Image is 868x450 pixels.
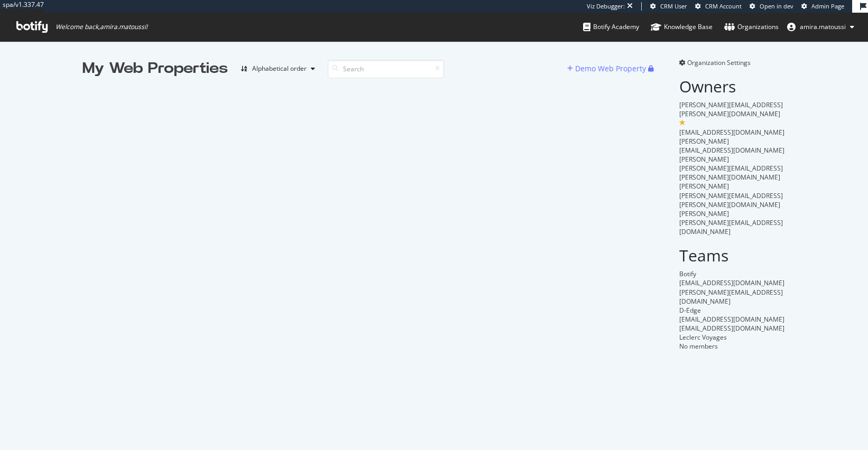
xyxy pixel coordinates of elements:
[679,218,783,236] span: [PERSON_NAME][EMAIL_ADDRESS][DOMAIN_NAME]
[779,18,863,35] button: amira.matoussi
[679,100,783,118] span: [PERSON_NAME][EMAIL_ADDRESS][PERSON_NAME][DOMAIN_NAME]
[801,2,844,11] a: Admin Page
[679,146,784,164] span: [EMAIL_ADDRESS][DOMAIN_NAME][PERSON_NAME]
[679,269,786,278] div: Botify
[679,333,786,342] div: Leclerc Voyages
[679,164,783,191] span: [PERSON_NAME][EMAIL_ADDRESS][PERSON_NAME][DOMAIN_NAME][PERSON_NAME]
[724,13,779,41] a: Organizations
[679,342,786,351] div: No members
[56,23,147,31] span: Welcome back, amira.matoussi !
[583,13,639,41] a: Botify Academy
[679,191,783,218] span: [PERSON_NAME][EMAIL_ADDRESS][PERSON_NAME][DOMAIN_NAME][PERSON_NAME]
[583,22,639,32] div: Botify Academy
[750,2,793,11] a: Open in dev
[724,22,779,32] div: Organizations
[567,60,648,77] button: Demo Web Property
[679,315,784,324] span: [EMAIL_ADDRESS][DOMAIN_NAME]
[800,22,846,31] span: amira.matoussi
[687,58,751,67] span: Organization Settings
[328,60,444,78] input: Search
[679,247,786,264] h2: Teams
[651,22,713,32] div: Knowledge Base
[660,2,687,10] span: CRM User
[679,78,786,95] h2: Owners
[760,2,793,10] span: Open in dev
[82,58,228,79] div: My Web Properties
[651,13,713,41] a: Knowledge Base
[679,306,786,315] div: D-Edge
[236,60,319,77] button: Alphabetical order
[575,63,646,74] div: Demo Web Property
[679,278,784,287] span: [EMAIL_ADDRESS][DOMAIN_NAME]
[650,2,687,11] a: CRM User
[679,324,784,333] span: [EMAIL_ADDRESS][DOMAIN_NAME]
[811,2,844,10] span: Admin Page
[252,65,307,72] div: Alphabetical order
[679,128,784,146] span: [EMAIL_ADDRESS][DOMAIN_NAME][PERSON_NAME]
[567,64,648,73] a: Demo Web Property
[695,2,742,11] a: CRM Account
[587,2,625,11] div: Viz Debugger:
[679,288,783,306] span: [PERSON_NAME][EMAIL_ADDRESS][DOMAIN_NAME]
[705,2,742,10] span: CRM Account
